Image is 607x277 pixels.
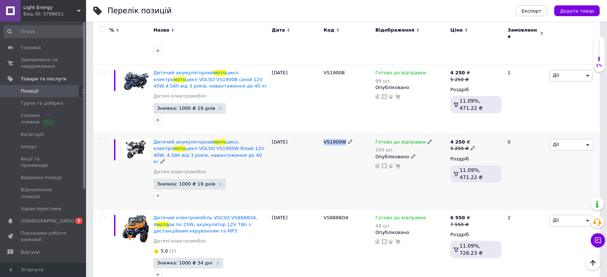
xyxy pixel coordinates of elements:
a: Дитячі електромобілі [153,238,206,245]
span: мото [174,146,185,151]
span: 11.09%, 726.23 ₴ [460,243,483,256]
span: VS1900B [324,70,345,76]
span: Акції та промокоди [21,156,66,169]
button: Наверх [585,255,601,271]
span: ри по 25W, акумулятор 12V 7Ah з дистанційним керуванням та MP3 [153,222,251,234]
b: 4 250 [450,140,465,145]
span: Дитячий електромобіль VOLSO VS8888O4, 4 [153,215,257,227]
div: 48 шт. [375,224,426,229]
img: Детский электромобиль VOLSO VS8888O4, 4 мотора по 25W, аккумулятор 12V 7Ah с дистанционным управл... [122,215,150,243]
span: Готово до відправки [375,215,426,223]
span: VS8888O4 [324,215,348,221]
div: 1% [593,63,605,68]
span: Відображення [375,27,414,33]
span: Додати товар [560,8,594,14]
span: Light Energy [23,4,77,11]
span: Категорії [21,131,43,138]
b: 6 550 [450,215,465,221]
span: [DEMOGRAPHIC_DATA] [21,218,74,224]
span: Готово до відправки [375,140,426,147]
a: Дитячий акумуляторниймотоцикл, електромотоцикл VOLSO VS1900B синій 12V 40W,4.5Ah від 3 років, нав... [153,70,267,89]
div: Опубліковано [375,230,447,236]
span: мото [214,70,226,76]
span: Готово до відправки [375,70,426,78]
span: 11.09%, 471.22 ₴ [460,98,483,111]
span: Головна [21,44,41,51]
span: мото [174,77,185,83]
span: Дії [553,142,559,147]
span: цикл, електро [153,70,240,82]
span: VS1900W [324,140,346,145]
span: Знижка: 1000 ₴ 34 дні [157,261,213,266]
span: 1 [75,218,82,224]
div: ₴ [450,70,470,76]
span: Дитячий акумуляторний [153,70,214,76]
span: Товари та послуги [21,76,66,82]
span: Сезонні знижки [21,112,66,125]
span: Дії [553,73,559,78]
div: 99 шт. [375,79,426,84]
a: Дитячі електромобілі [153,93,206,100]
span: Характеристики [21,206,61,212]
span: Назва [153,27,169,33]
span: 5.0 [161,249,168,254]
div: ₴ [450,215,470,221]
div: 100 шт. [375,147,432,153]
span: Імпорт [21,144,37,150]
span: Знижка: 1000 ₴ 19 днів [157,106,215,111]
input: Пошук [4,25,84,38]
div: Перелік позицій [108,7,172,15]
div: [DATE] [270,65,322,134]
div: Опубліковано [375,85,447,91]
div: Опубліковано [375,154,447,160]
div: 5 250 ₴ [450,77,470,83]
img: Детский аккумуляторный мотоцикл, электромотоцикл VOLSO VS1900B синий 12V 40W,4.5Ah от 3 лет, нагр... [122,70,150,93]
span: (1) [170,249,176,254]
span: Замовлення та повідомлення [21,57,66,70]
div: Ваш ID: 3786651 [23,11,86,17]
span: Експорт [522,8,542,14]
img: Детский аккумуляторный мотоцикл, электромотоцикл VOLSO VS1900W белый 12V 40W, 4.5Ah от 3 лет, пог... [122,139,150,160]
div: 1 [503,65,548,134]
span: Відновлення позицій [21,187,66,199]
span: % [109,27,114,33]
div: Роздріб [450,156,502,163]
span: Дитячий акумуляторний [153,140,214,145]
span: цикл VOLSO VS1900W білий 12V 40W, 4.5Ah від 3 років, навантаження до 40 кг [153,146,264,164]
span: Показники роботи компанії [21,230,66,243]
span: Код [324,27,335,33]
span: Ціна [450,27,463,33]
span: Видалені позиції [21,174,62,181]
b: 4 250 [450,70,465,76]
span: мото [214,140,226,145]
span: Замовлення [508,27,539,40]
span: Групи та добірки [21,100,63,107]
button: Додати товар [554,5,600,16]
div: 5 250 ₴ [450,146,475,152]
span: Позиції [21,88,38,94]
div: ₴ [450,139,475,146]
div: Роздріб [450,87,502,93]
div: [DATE] [270,134,322,210]
span: Відгуки [21,249,39,255]
button: Експорт [516,5,547,16]
span: 11.09%, 471.22 ₴ [460,168,483,180]
span: Дії [553,218,559,223]
div: 0 [503,134,548,210]
span: Дата [272,27,285,33]
a: Дитячі електромобілі [153,169,206,175]
div: 7 550 ₴ [450,222,470,228]
span: Покупці [21,261,40,268]
span: мото [156,222,168,227]
a: Дитячий акумуляторниймотоцикл, електромотоцикл VOLSO VS1900W білий 12V 40W, 4.5Ah від 3 років, на... [153,140,264,165]
span: Знижка: 1000 ₴ 19 днів [157,182,215,187]
a: Дитячий електромобіль VOLSO VS8888O4, 4мотори по 25W, акумулятор 12V 7Ah з дистанційним керування... [153,215,257,234]
button: Чат з покупцем [591,233,605,248]
div: Роздріб [450,232,502,238]
span: цикл VOLSO VS1900B синій 12V 40W,4.5Ah від 3 років, навантаження до 40 кг [153,77,267,89]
